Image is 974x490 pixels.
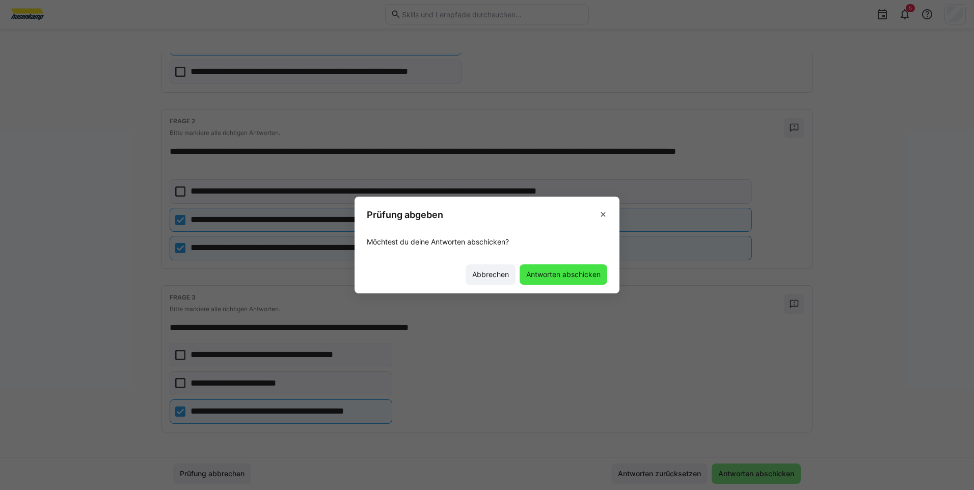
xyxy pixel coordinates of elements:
button: Antworten abschicken [520,264,607,285]
span: Antworten abschicken [525,269,602,280]
span: Abbrechen [471,269,510,280]
h3: Prüfung abgeben [367,209,443,221]
p: Möchtest du deine Antworten abschicken? [367,237,607,247]
button: Abbrechen [466,264,516,285]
